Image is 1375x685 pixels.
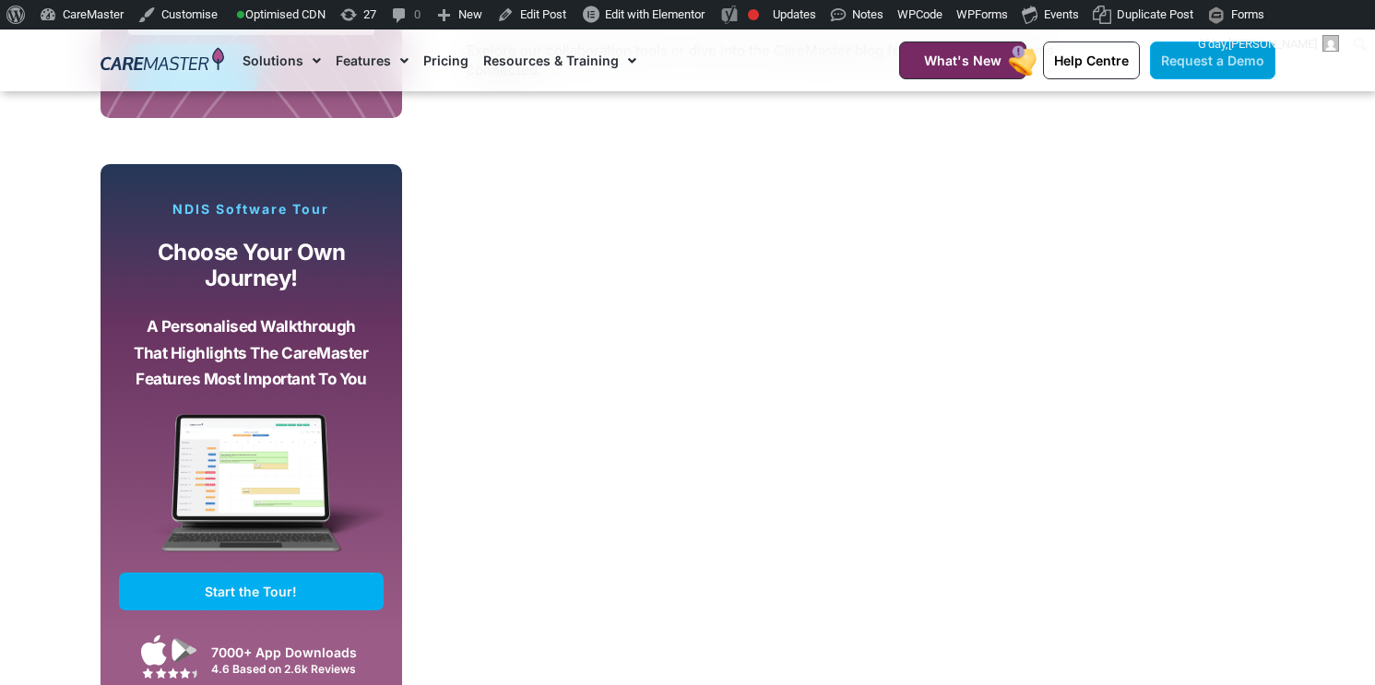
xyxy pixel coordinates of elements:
nav: Menu [243,30,853,91]
p: A personalised walkthrough that highlights the CareMaster features most important to you [133,313,371,393]
a: Pricing [423,30,468,91]
span: Request a Demo [1161,53,1264,68]
a: Features [336,30,409,91]
a: Request a Demo [1150,41,1275,79]
p: Choose your own journey! [133,240,371,292]
div: Focus keyphrase not set [748,9,759,20]
img: CareMaster Logo [101,47,225,75]
a: Start the Tour! [119,573,385,610]
span: Edit with Elementor [605,7,705,21]
span: [PERSON_NAME] [1228,37,1317,51]
span: Help Centre [1054,53,1129,68]
p: NDIS Software Tour [119,201,385,218]
a: Solutions [243,30,321,91]
a: What's New [899,41,1026,79]
img: Google Play App Icon [172,636,197,664]
a: G'day, [1191,30,1346,59]
div: 7000+ App Downloads [211,643,374,662]
span: What's New [924,53,1002,68]
img: CareMaster Software Mockup on Screen [119,414,385,573]
a: Help Centre [1043,41,1140,79]
div: 4.6 Based on 2.6k Reviews [211,662,374,676]
img: Google Play Store App Review Stars [142,667,197,679]
a: Resources & Training [483,30,636,91]
span: Start the Tour! [205,584,297,599]
img: Apple App Store Icon [141,634,167,666]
